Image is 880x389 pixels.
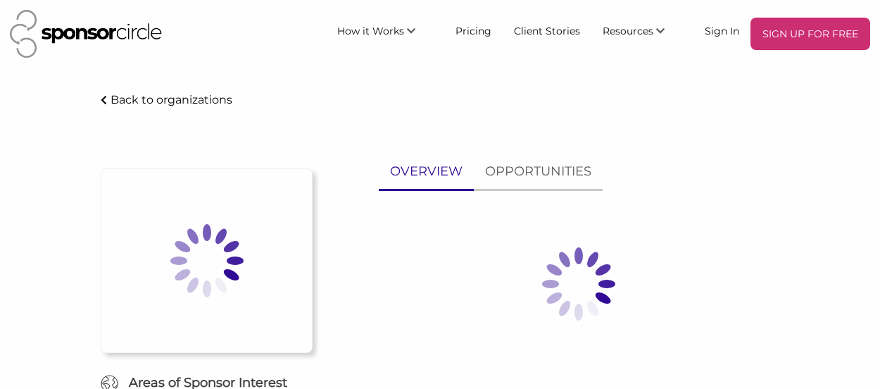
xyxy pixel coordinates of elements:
[337,25,404,37] span: How it Works
[503,18,591,43] a: Client Stories
[591,18,693,50] li: Resources
[390,161,463,182] p: OVERVIEW
[111,93,232,106] p: Back to organizations
[603,25,653,37] span: Resources
[508,214,649,354] img: Loading spinner
[485,161,591,182] p: OPPORTUNITIES
[756,23,865,44] p: SIGN UP FOR FREE
[693,18,750,43] a: Sign In
[326,18,444,50] li: How it Works
[137,190,277,331] img: Loading spinner
[10,10,162,58] img: Sponsor Circle Logo
[444,18,503,43] a: Pricing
